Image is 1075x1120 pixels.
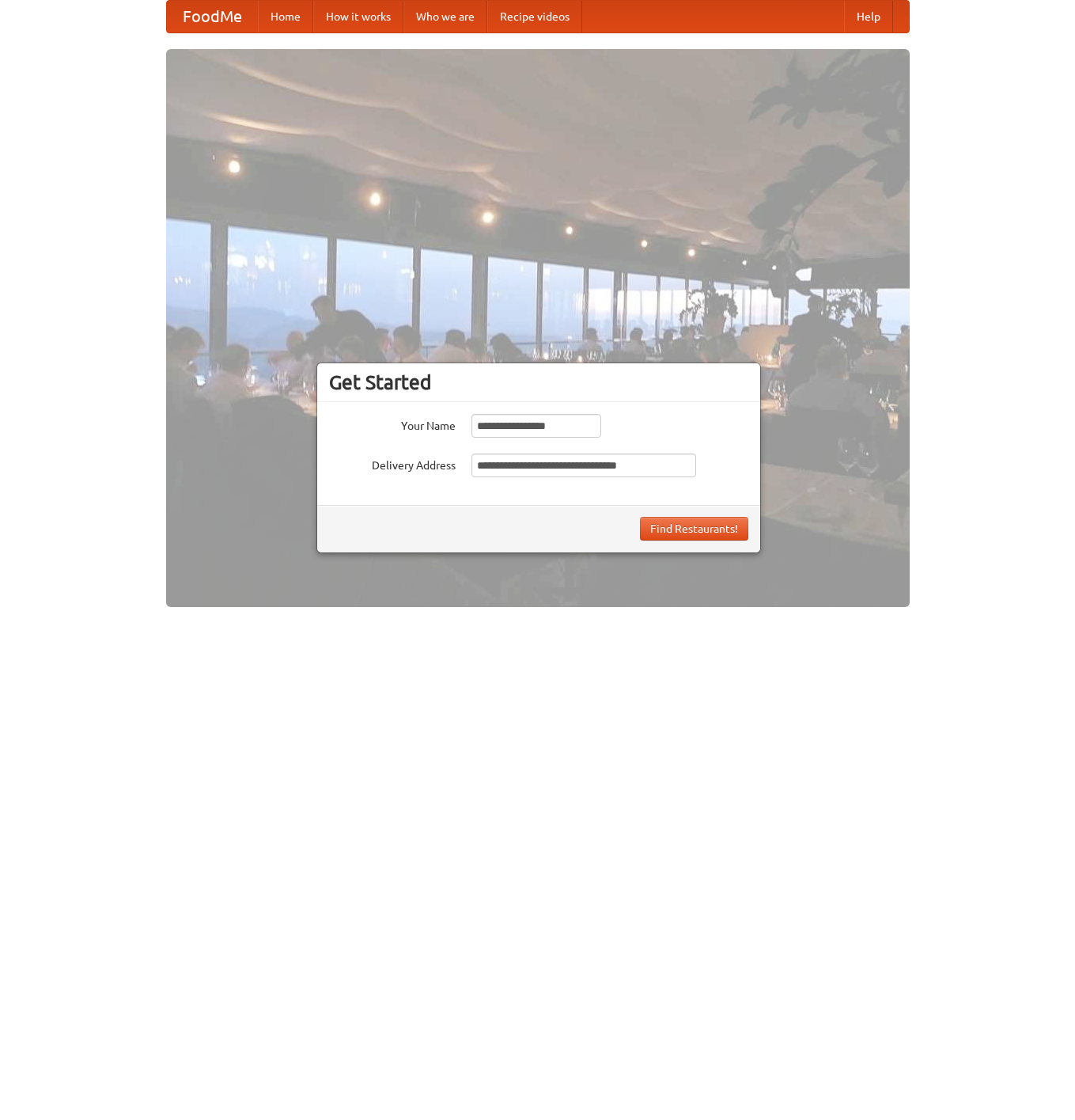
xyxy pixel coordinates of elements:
a: How it works [313,1,403,32]
a: FoodMe [167,1,258,32]
button: Find Restaurants! [640,517,748,541]
a: Recipe videos [487,1,582,32]
h3: Get Started [329,370,748,394]
label: Delivery Address [329,454,456,473]
a: Help [844,1,893,32]
label: Your Name [329,414,456,434]
a: Who we are [403,1,487,32]
a: Home [258,1,313,32]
